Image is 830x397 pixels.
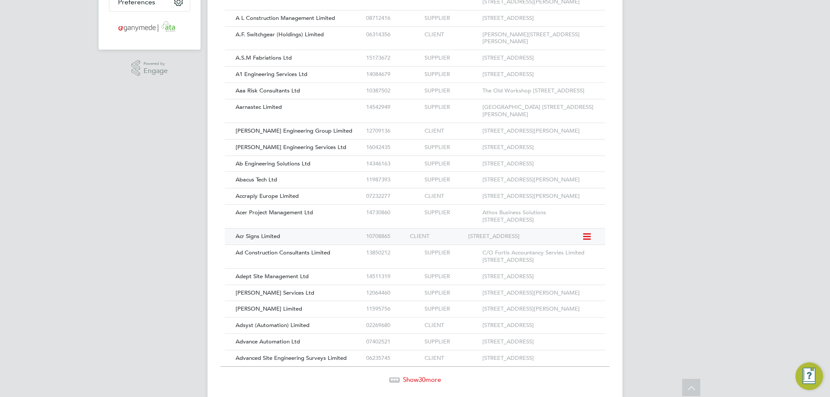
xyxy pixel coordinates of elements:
div: SUPPLIER [422,50,480,66]
div: [STREET_ADDRESS] [480,140,597,156]
a: Advanced Site Engineering Surveys Limited06235745CLIENT[STREET_ADDRESS] [233,350,597,357]
div: CLIENT [422,123,480,139]
div: Athos Business Solutions [STREET_ADDRESS] [480,205,597,228]
span: Aaa Risk Consultants Ltd [236,87,300,94]
span: Engage [144,67,168,75]
div: 14542949 [364,99,422,115]
div: SUPPLIER [422,172,480,188]
span: Acer Project Management Ltd [236,209,313,216]
div: 16042435 [364,140,422,156]
span: Adsyst (Automation) Limited [236,321,310,329]
div: SUPPLIER [422,334,480,350]
div: SUPPLIER [422,10,480,26]
a: A.S.M Fabriations Ltd15173672SUPPLIER[STREET_ADDRESS] [233,50,597,57]
div: [PERSON_NAME][STREET_ADDRESS][PERSON_NAME] [480,27,597,50]
span: Abacus Tech Ltd [236,176,277,183]
a: Advance Automation Ltd07402521SUPPLIER[STREET_ADDRESS] [233,333,597,341]
a: [PERSON_NAME] Services Ltd12064460SUPPLIER[STREET_ADDRESS][PERSON_NAME] [233,285,597,292]
div: [STREET_ADDRESS] [480,350,597,366]
a: A.F. Switchgear (Holdings) Limited06314356CLIENT[PERSON_NAME][STREET_ADDRESS][PERSON_NAME] [233,26,597,34]
span: Show more [403,375,441,384]
div: 02269680 [364,318,422,333]
span: [PERSON_NAME] Engineering Group Limited [236,127,352,134]
span: Ad Construction Consultants Limited [236,249,330,256]
div: [STREET_ADDRESS] [480,318,597,333]
div: SUPPLIER [422,245,480,261]
div: [STREET_ADDRESS] [480,50,597,66]
div: 06314356 [364,27,422,43]
a: Accraply Europe Limited07232277CLIENT[STREET_ADDRESS][PERSON_NAME] [233,188,597,195]
a: A1 Engineering Services Ltd14084679SUPPLIER[STREET_ADDRESS] [233,66,597,73]
span: Aarnastec Limited [236,103,282,111]
div: SUPPLIER [422,140,480,156]
div: 15173672 [364,50,422,66]
div: 10708865 [364,229,408,245]
div: [STREET_ADDRESS][PERSON_NAME] [480,188,597,204]
div: CLIENT [422,318,480,333]
div: 11987393 [364,172,422,188]
div: CLIENT [408,229,466,245]
a: Adsyst (Automation) Limited02269680CLIENT[STREET_ADDRESS] [233,317,597,324]
span: A.F. Switchgear (Holdings) Limited [236,31,324,38]
div: [STREET_ADDRESS] [480,156,597,172]
a: Acr Signs Limited10708865CLIENT[STREET_ADDRESS] [233,228,597,235]
span: Accraply Europe Limited [236,192,299,200]
div: 07402521 [364,334,422,350]
div: 08712416 [364,10,422,26]
span: A.S.M Fabriations Ltd [236,54,292,61]
div: 11595756 [364,301,422,317]
div: SUPPLIER [422,205,480,221]
a: Ab Engineering Solutions Ltd14346163SUPPLIER[STREET_ADDRESS] [233,156,597,163]
a: Go to home page [109,20,190,34]
div: [STREET_ADDRESS] [480,269,597,285]
div: CLIENT [422,27,480,43]
span: Ab Engineering Solutions Ltd [236,160,310,167]
a: Powered byEngage [131,60,168,76]
a: Aarnastec Limited14542949SUPPLIER[GEOGRAPHIC_DATA] [STREET_ADDRESS][PERSON_NAME] [233,99,597,106]
a: [PERSON_NAME] Limited11595756SUPPLIER[STREET_ADDRESS][PERSON_NAME] [233,301,597,308]
span: [PERSON_NAME] Limited [236,305,302,312]
div: SUPPLIER [422,156,480,172]
a: A L Construction Management Limited08712416SUPPLIER[STREET_ADDRESS] [233,10,597,17]
div: 14084679 [364,67,422,83]
span: Advanced Site Engineering Surveys Limited [236,354,347,362]
span: [PERSON_NAME] Services Ltd [236,289,314,296]
div: [STREET_ADDRESS][PERSON_NAME] [480,172,597,188]
div: 14730860 [364,205,422,221]
span: A1 Engineering Services Ltd [236,70,307,78]
a: [PERSON_NAME] Engineering Services Ltd16042435SUPPLIER[STREET_ADDRESS] [233,139,597,146]
div: CLIENT [422,350,480,366]
span: Adept Site Management Ltd [236,273,309,280]
div: C/O Fortis Accountancy Servies Limited [STREET_ADDRESS] [480,245,597,268]
div: 14346163 [364,156,422,172]
div: SUPPLIER [422,99,480,115]
div: 07232277 [364,188,422,204]
div: [STREET_ADDRESS] [480,334,597,350]
span: A L Construction Management Limited [236,14,335,22]
div: SUPPLIER [422,269,480,285]
a: Abacus Tech Ltd11987393SUPPLIER[STREET_ADDRESS][PERSON_NAME] [233,172,597,179]
div: SUPPLIER [422,67,480,83]
a: Acer Project Management Ltd14730860SUPPLIERAthos Business Solutions [STREET_ADDRESS] [233,204,597,212]
span: Advance Automation Ltd [236,338,300,345]
div: [STREET_ADDRESS][PERSON_NAME] [480,123,597,139]
div: [GEOGRAPHIC_DATA] [STREET_ADDRESS][PERSON_NAME] [480,99,597,123]
span: [PERSON_NAME] Engineering Services Ltd [236,143,346,151]
div: 13850212 [364,245,422,261]
div: SUPPLIER [422,83,480,99]
img: ganymedesolutions-logo-retina.png [116,20,184,34]
span: Acr Signs Limited [236,232,280,240]
div: CLIENT [422,188,480,204]
div: 12709136 [364,123,422,139]
div: SUPPLIER [422,301,480,317]
div: [STREET_ADDRESS] [480,67,597,83]
div: 06235745 [364,350,422,366]
span: 30 [418,375,425,384]
div: [STREET_ADDRESS] [466,229,582,245]
a: Aaa Risk Consultants Ltd10387502SUPPLIERThe Old Workshop [STREET_ADDRESS] [233,83,597,90]
div: 12064460 [364,285,422,301]
div: The Old Workshop [STREET_ADDRESS] [480,83,597,99]
div: 10387502 [364,83,422,99]
button: Engage Resource Center [795,362,823,390]
div: SUPPLIER [422,285,480,301]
